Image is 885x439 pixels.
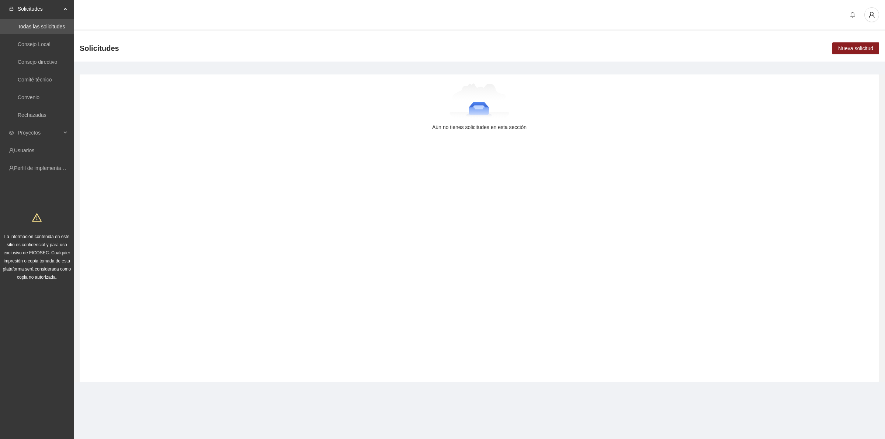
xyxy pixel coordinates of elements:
span: eye [9,130,14,135]
img: Aún no tienes solicitudes en esta sección [450,83,510,120]
span: Nueva solicitud [838,44,873,52]
button: bell [847,9,858,21]
a: Usuarios [14,147,34,153]
span: user [865,11,879,18]
a: Rechazadas [18,112,46,118]
div: Aún no tienes solicitudes en esta sección [91,123,867,131]
a: Consejo Local [18,41,51,47]
span: inbox [9,6,14,11]
a: Perfil de implementadora [14,165,72,171]
a: Comité técnico [18,77,52,83]
span: Solicitudes [80,42,119,54]
span: Proyectos [18,125,61,140]
a: Consejo directivo [18,59,57,65]
span: bell [847,12,858,18]
button: Nueva solicitud [832,42,879,54]
span: La información contenida en este sitio es confidencial y para uso exclusivo de FICOSEC. Cualquier... [3,234,71,280]
button: user [864,7,879,22]
span: Solicitudes [18,1,61,16]
span: warning [32,213,42,222]
a: Todas las solicitudes [18,24,65,29]
a: Convenio [18,94,39,100]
